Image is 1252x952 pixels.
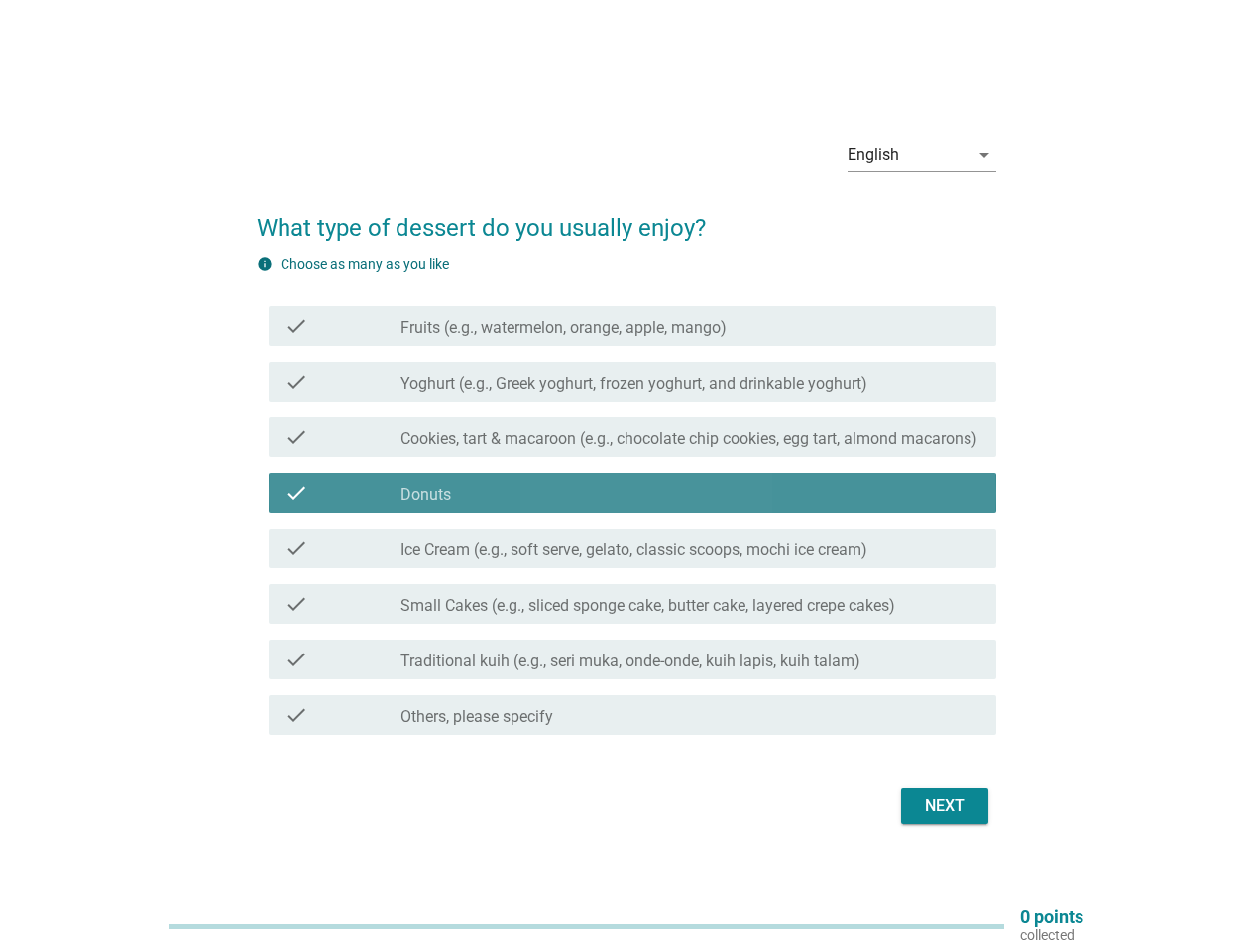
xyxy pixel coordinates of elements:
[285,592,308,616] i: check
[400,540,867,560] label: Ice Cream (e.g., soft serve, gelato, classic scoops, mochi ice cream)
[285,703,308,727] i: check
[285,314,308,338] i: check
[285,536,308,560] i: check
[281,256,449,272] label: Choose as many as you like
[917,794,972,818] div: Next
[400,318,727,338] label: Fruits (e.g., watermelon, orange, apple, mango)
[972,143,996,167] i: arrow_drop_down
[400,374,867,394] label: Yoghurt (e.g., Greek yoghurt, frozen yoghurt, and drinkable yoghurt)
[1020,908,1083,926] p: 0 points
[848,146,899,164] div: English
[400,429,977,449] label: Cookies, tart & macaroon (e.g., chocolate chip cookies, egg tart, almond macarons)
[257,190,996,246] h2: What type of dessert do you usually enjoy?
[285,481,308,505] i: check
[400,652,860,671] label: Traditional kuih (e.g., seri muka, onde-onde, kuih lapis, kuih talam)
[901,788,988,824] button: Next
[257,256,273,272] i: info
[285,648,308,671] i: check
[400,485,451,505] label: Donuts
[285,370,308,394] i: check
[285,425,308,449] i: check
[400,707,553,727] label: Others, please specify
[400,596,895,616] label: Small Cakes (e.g., sliced sponge cake, butter cake, layered crepe cakes)
[1020,926,1083,944] p: collected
